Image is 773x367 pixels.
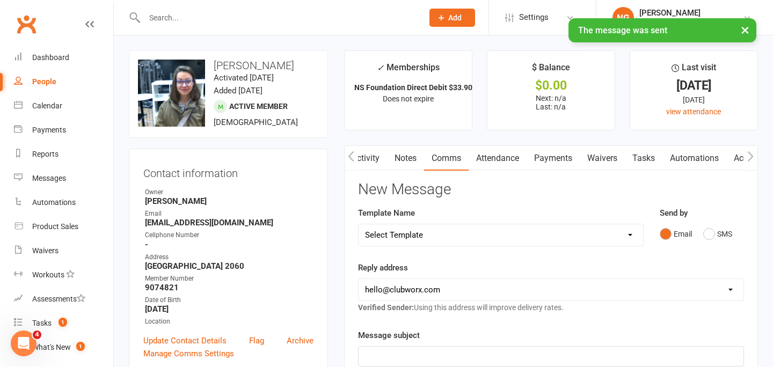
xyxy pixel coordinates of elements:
[527,146,580,171] a: Payments
[59,318,67,327] span: 1
[377,63,384,73] i: ✓
[14,239,113,263] a: Waivers
[214,118,298,127] span: [DEMOGRAPHIC_DATA]
[519,5,549,30] span: Settings
[32,343,71,351] div: What's New
[145,274,313,284] div: Member Number
[145,209,313,219] div: Email
[354,83,472,92] strong: NS Foundation Direct Debit $33.90
[32,222,78,231] div: Product Sales
[666,107,721,116] a: view attendance
[429,9,475,27] button: Add
[145,295,313,305] div: Date of Birth
[662,146,726,171] a: Automations
[145,252,313,262] div: Address
[145,283,313,292] strong: 9074821
[625,146,662,171] a: Tasks
[141,10,415,25] input: Search...
[32,126,66,134] div: Payments
[138,60,205,127] img: image1753865916.png
[287,334,313,347] a: Archive
[145,304,313,314] strong: [DATE]
[639,8,743,18] div: [PERSON_NAME]
[14,142,113,166] a: Reports
[32,101,62,110] div: Calendar
[703,224,732,244] button: SMS
[640,80,748,91] div: [DATE]
[612,7,634,28] div: NG
[14,70,113,94] a: People
[358,303,414,312] strong: Verified Sender:
[32,319,52,327] div: Tasks
[143,347,234,360] a: Manage Comms Settings
[14,287,113,311] a: Assessments
[32,77,56,86] div: People
[497,80,605,91] div: $0.00
[32,295,85,303] div: Assessments
[14,94,113,118] a: Calendar
[358,303,564,312] span: Using this address will improve delivery rates.
[448,13,462,22] span: Add
[13,11,40,38] a: Clubworx
[138,60,319,71] h3: [PERSON_NAME]
[145,240,313,249] strong: -
[14,166,113,190] a: Messages
[568,18,756,42] div: The message was sent
[639,18,743,27] div: LYF 24/7 [GEOGRAPHIC_DATA]
[424,146,469,171] a: Comms
[33,331,41,339] span: 4
[14,311,113,335] a: Tasks 1
[377,61,440,80] div: Memberships
[672,61,716,80] div: Last visit
[640,94,748,106] div: [DATE]
[11,331,37,356] iframe: Intercom live chat
[735,18,755,41] button: ×
[580,146,625,171] a: Waivers
[32,174,66,182] div: Messages
[145,187,313,197] div: Owner
[32,270,64,279] div: Workouts
[32,246,59,255] div: Waivers
[358,207,415,219] label: Template Name
[14,190,113,215] a: Automations
[229,102,288,111] span: Active member
[14,118,113,142] a: Payments
[76,342,85,351] span: 1
[145,261,313,271] strong: [GEOGRAPHIC_DATA] 2060
[214,73,274,83] time: Activated [DATE]
[145,317,313,327] div: Location
[358,261,408,274] label: Reply address
[32,53,69,62] div: Dashboard
[358,329,420,342] label: Message subject
[32,150,59,158] div: Reports
[660,224,692,244] button: Email
[14,263,113,287] a: Workouts
[214,86,262,96] time: Added [DATE]
[383,94,434,103] span: Does not expire
[249,334,264,347] a: Flag
[469,146,527,171] a: Attendance
[143,334,227,347] a: Update Contact Details
[145,196,313,206] strong: [PERSON_NAME]
[14,335,113,359] a: What's New1
[14,215,113,239] a: Product Sales
[358,181,744,198] h3: New Message
[387,146,424,171] a: Notes
[32,198,76,207] div: Automations
[660,207,688,219] label: Send by
[532,61,570,80] div: $ Balance
[143,163,313,179] h3: Contact information
[497,94,605,111] p: Next: n/a Last: n/a
[145,230,313,240] div: Cellphone Number
[344,146,387,171] a: Activity
[145,218,313,227] strong: [EMAIL_ADDRESS][DOMAIN_NAME]
[14,46,113,70] a: Dashboard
